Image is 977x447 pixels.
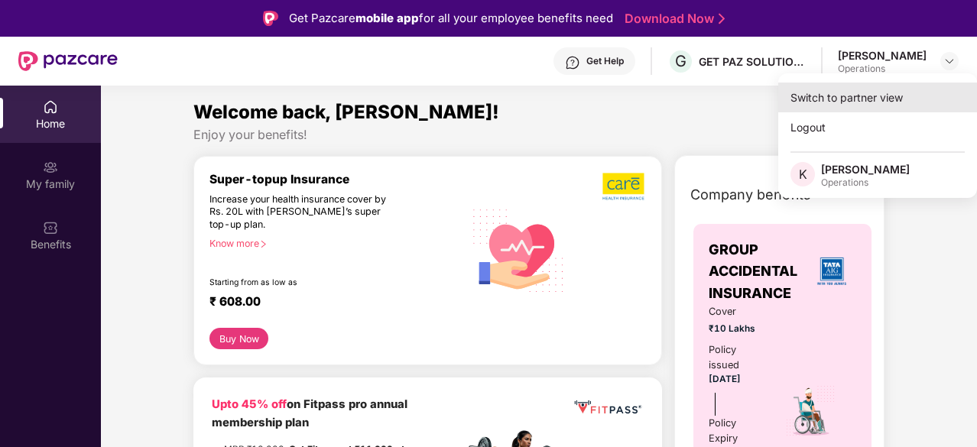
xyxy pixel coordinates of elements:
img: Logo [263,11,278,26]
div: Get Pazcare for all your employee benefits need [289,9,613,28]
span: Company benefits [690,184,811,206]
img: svg+xml;base64,PHN2ZyB3aWR0aD0iMjAiIGhlaWdodD0iMjAiIHZpZXdCb3g9IjAgMCAyMCAyMCIgZmlsbD0ibm9uZSIgeG... [43,160,58,175]
img: svg+xml;base64,PHN2ZyBpZD0iQmVuZWZpdHMiIHhtbG5zPSJodHRwOi8vd3d3LnczLm9yZy8yMDAwL3N2ZyIgd2lkdGg9Ij... [43,220,58,235]
div: Policy Expiry [709,416,764,446]
div: Policy issued [709,342,764,373]
div: Enjoy your benefits! [193,127,884,143]
div: Operations [838,63,927,75]
div: Super-topup Insurance [209,172,464,186]
img: svg+xml;base64,PHN2ZyBpZD0iSGVscC0zMngzMiIgeG1sbnM9Imh0dHA6Ly93d3cudzMub3JnLzIwMDAvc3ZnIiB3aWR0aD... [565,55,580,70]
span: ₹10 Lakhs [709,322,764,336]
div: [PERSON_NAME] [838,48,927,63]
span: K [799,165,807,183]
span: [DATE] [709,374,741,384]
div: Know more [209,238,455,248]
b: Upto 45% off [212,397,287,411]
span: G [675,52,686,70]
b: on Fitpass pro annual membership plan [212,397,407,429]
img: insurerLogo [811,251,852,292]
div: GET PAZ SOLUTIONS PRIVATE LIMTED [699,54,806,69]
span: GROUP ACCIDENTAL INSURANCE [709,239,807,304]
img: svg+xml;base64,PHN2ZyBpZD0iRHJvcGRvd24tMzJ4MzIiIHhtbG5zPSJodHRwOi8vd3d3LnczLm9yZy8yMDAwL3N2ZyIgd2... [943,55,956,67]
span: right [259,240,268,248]
div: Logout [778,112,977,142]
div: ₹ 608.00 [209,294,449,313]
strong: mobile app [355,11,419,25]
div: Increase your health insurance cover by Rs. 20L with [PERSON_NAME]’s super top-up plan. [209,193,398,232]
img: b5dec4f62d2307b9de63beb79f102df3.png [602,172,646,201]
button: Buy Now [209,328,268,349]
div: Get Help [586,55,624,67]
img: fppp.png [572,396,644,418]
img: svg+xml;base64,PHN2ZyB4bWxucz0iaHR0cDovL3d3dy53My5vcmcvMjAwMC9zdmciIHhtbG5zOnhsaW5rPSJodHRwOi8vd3... [464,194,573,305]
img: icon [784,384,837,438]
div: Switch to partner view [778,83,977,112]
div: [PERSON_NAME] [821,162,910,177]
img: svg+xml;base64,PHN2ZyBpZD0iSG9tZSIgeG1sbnM9Imh0dHA6Ly93d3cudzMub3JnLzIwMDAvc3ZnIiB3aWR0aD0iMjAiIG... [43,99,58,115]
div: Operations [821,177,910,189]
img: New Pazcare Logo [18,51,118,71]
span: Cover [709,304,764,319]
img: Stroke [719,11,725,27]
div: Starting from as low as [209,277,399,288]
a: Download Now [625,11,720,27]
span: Welcome back, [PERSON_NAME]! [193,101,499,123]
